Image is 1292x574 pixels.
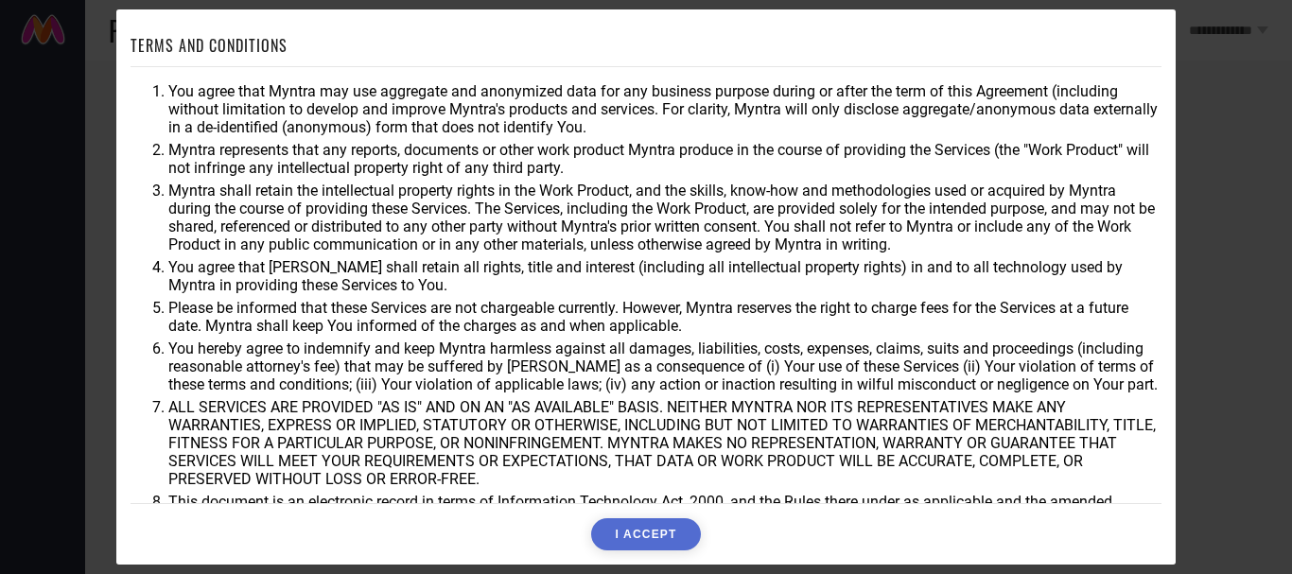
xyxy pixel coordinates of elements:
[168,258,1161,294] li: You agree that [PERSON_NAME] shall retain all rights, title and interest (including all intellect...
[168,339,1161,393] li: You hereby agree to indemnify and keep Myntra harmless against all damages, liabilities, costs, e...
[168,182,1161,253] li: Myntra shall retain the intellectual property rights in the Work Product, and the skills, know-ho...
[168,398,1161,488] li: ALL SERVICES ARE PROVIDED "AS IS" AND ON AN "AS AVAILABLE" BASIS. NEITHER MYNTRA NOR ITS REPRESEN...
[168,141,1161,177] li: Myntra represents that any reports, documents or other work product Myntra produce in the course ...
[168,299,1161,335] li: Please be informed that these Services are not chargeable currently. However, Myntra reserves the...
[131,34,288,57] h1: TERMS AND CONDITIONS
[168,493,1161,547] li: This document is an electronic record in terms of Information Technology Act, 2000, and the Rules...
[168,82,1161,136] li: You agree that Myntra may use aggregate and anonymized data for any business purpose during or af...
[591,518,700,550] button: I ACCEPT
